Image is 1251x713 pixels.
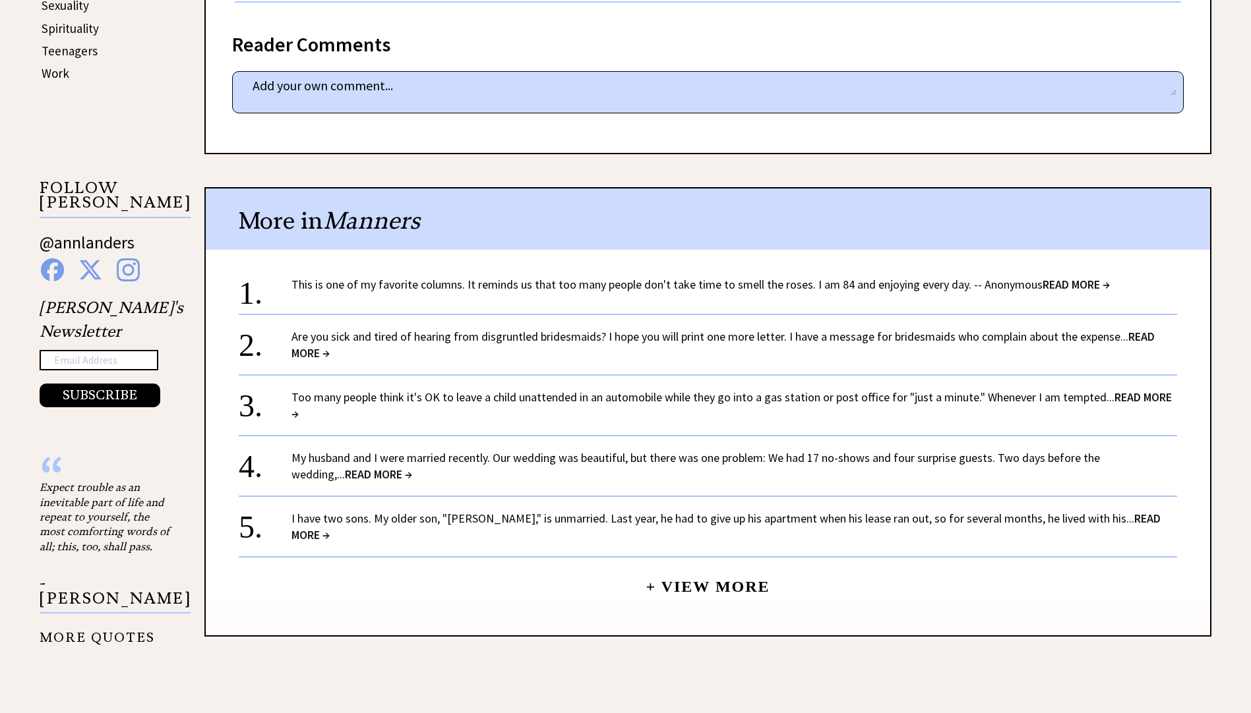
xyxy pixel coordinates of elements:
[239,449,291,474] div: 4.
[291,277,1110,292] a: This is one of my favorite columns. It reminds us that too many people don't take time to smell t...
[291,511,1161,542] a: I have two sons. My older son, "[PERSON_NAME]," is unmarried. Last year, he had to give up his ap...
[117,258,140,281] img: instagram%20blue.png
[345,467,412,482] span: READ MORE →
[239,389,291,413] div: 3.
[40,576,191,613] p: - [PERSON_NAME]
[40,181,191,218] p: FOLLOW [PERSON_NAME]
[239,510,291,534] div: 5.
[40,384,160,407] button: SUBSCRIBE
[291,389,1172,421] span: READ MORE →
[40,619,155,645] a: MORE QUOTES
[78,258,102,281] img: x%20blue.png
[291,389,1172,421] a: Too many people think it's OK to leave a child unattended in an automobile while they go into a g...
[40,350,158,371] input: Email Address
[291,450,1100,482] a: My husband and I were married recently. Our wedding was beautiful, but there was one problem: We ...
[40,467,171,480] div: “
[40,231,135,266] a: @annlanders
[1043,277,1110,292] span: READ MORE →
[291,329,1155,360] span: READ MORE →
[291,329,1155,360] a: Are you sick and tired of hearing from disgruntled bridesmaids? I hope you will print one more le...
[206,188,1210,250] div: More in
[41,258,64,281] img: facebook%20blue.png
[323,206,420,235] span: Manners
[42,65,69,81] a: Work
[40,480,171,554] div: Expect trouble as an inevitable part of life and repeat to yourself, the most comforting words of...
[42,43,98,59] a: Teenagers
[239,276,291,300] div: 1.
[239,328,291,353] div: 2.
[42,20,99,36] a: Spirituality
[646,567,770,595] a: + View More
[232,30,1184,51] div: Reader Comments
[40,296,183,408] div: [PERSON_NAME]'s Newsletter
[291,511,1161,542] span: READ MORE →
